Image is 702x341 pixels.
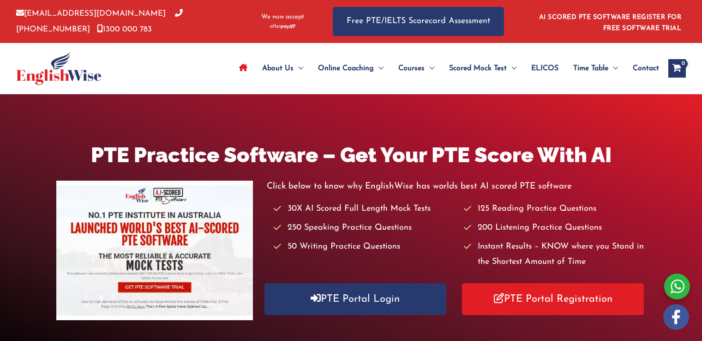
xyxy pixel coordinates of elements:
li: Instant Results – KNOW where you Stand in the Shortest Amount of Time [464,239,646,270]
a: AI SCORED PTE SOFTWARE REGISTER FOR FREE SOFTWARE TRIAL [539,14,682,32]
img: cropped-ew-logo [16,52,102,85]
li: 30X AI Scored Full Length Mock Tests [274,201,456,217]
aside: Header Widget 1 [534,6,686,37]
p: Click below to know why EnglishWise has worlds best AI scored PTE software [267,179,646,194]
span: Courses [398,52,425,85]
span: Menu Toggle [608,52,618,85]
a: 1300 000 783 [97,25,152,33]
span: Menu Toggle [294,52,303,85]
a: CoursesMenu Toggle [391,52,442,85]
span: Menu Toggle [374,52,384,85]
img: Afterpay-Logo [270,24,295,29]
a: Time TableMenu Toggle [566,52,625,85]
nav: Site Navigation: Main Menu [232,52,659,85]
span: Time Table [573,52,608,85]
span: Menu Toggle [425,52,434,85]
a: View Shopping Cart, empty [668,59,686,78]
a: PTE Portal Registration [462,283,644,315]
a: Contact [625,52,659,85]
img: pte-institute-main [56,181,253,320]
img: white-facebook.png [663,304,689,330]
a: [PHONE_NUMBER] [16,10,183,33]
span: We now accept [261,12,304,22]
a: [EMAIL_ADDRESS][DOMAIN_NAME] [16,10,166,18]
li: 250 Speaking Practice Questions [274,220,456,236]
li: 200 Listening Practice Questions [464,220,646,236]
span: Contact [633,52,659,85]
span: About Us [262,52,294,85]
a: Scored Mock TestMenu Toggle [442,52,524,85]
a: About UsMenu Toggle [255,52,311,85]
a: PTE Portal Login [264,283,446,315]
span: Scored Mock Test [449,52,507,85]
a: Online CoachingMenu Toggle [311,52,391,85]
li: 125 Reading Practice Questions [464,201,646,217]
span: ELICOS [531,52,558,85]
li: 50 Writing Practice Questions [274,239,456,255]
a: Free PTE/IELTS Scorecard Assessment [333,7,504,36]
h1: PTE Practice Software – Get Your PTE Score With AI [56,140,646,170]
span: Online Coaching [318,52,374,85]
a: ELICOS [524,52,566,85]
span: Menu Toggle [507,52,516,85]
